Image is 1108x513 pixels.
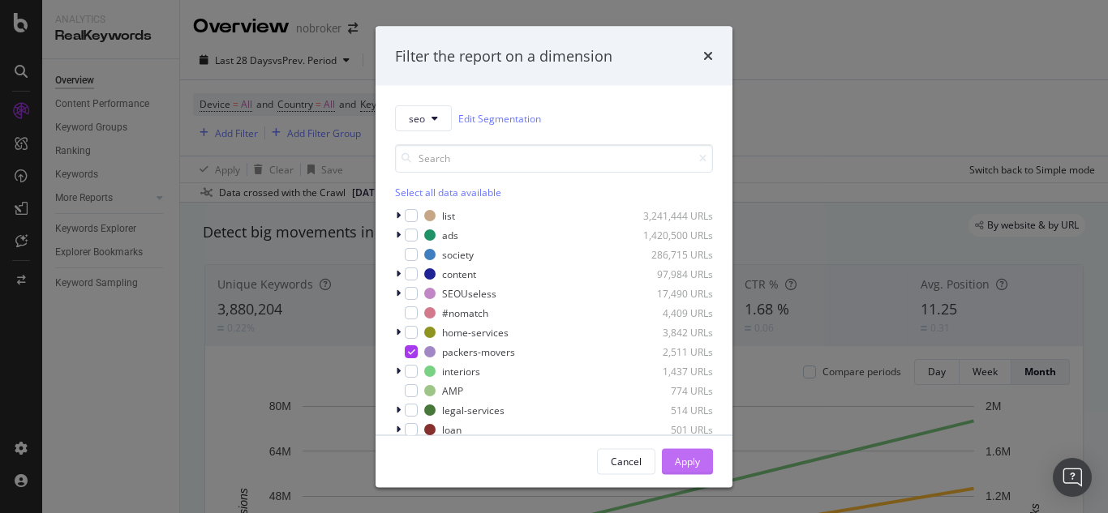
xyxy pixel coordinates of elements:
input: Search [395,144,713,173]
div: society [442,247,474,261]
div: Apply [675,454,700,468]
div: Open Intercom Messenger [1053,458,1092,497]
div: 4,409 URLs [633,306,713,319]
div: modal [376,26,732,487]
div: list [442,208,455,222]
button: seo [395,105,452,131]
a: Edit Segmentation [458,109,541,126]
div: 514 URLs [633,403,713,417]
div: 97,984 URLs [633,267,713,280]
div: home-services [442,325,509,339]
span: seo [409,111,425,125]
div: Select all data available [395,186,713,199]
div: Cancel [611,454,642,468]
div: 1,420,500 URLs [633,228,713,242]
div: ads [442,228,458,242]
div: 2,511 URLs [633,344,713,358]
div: 774 URLs [633,383,713,397]
div: 17,490 URLs [633,286,713,300]
button: Cancel [597,448,655,474]
div: interiors [442,364,480,378]
div: content [442,267,476,280]
div: Filter the report on a dimension [395,45,612,66]
div: packers-movers [442,344,515,358]
div: 286,715 URLs [633,247,713,261]
div: loan [442,422,462,436]
div: 3,842 URLs [633,325,713,339]
div: 3,241,444 URLs [633,208,713,222]
div: SEOUseless [442,286,496,300]
div: 501 URLs [633,422,713,436]
div: #nomatch [442,306,488,319]
div: 1,437 URLs [633,364,713,378]
div: legal-services [442,403,505,417]
div: times [703,45,713,66]
button: Apply [662,448,713,474]
div: AMP [442,383,463,397]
